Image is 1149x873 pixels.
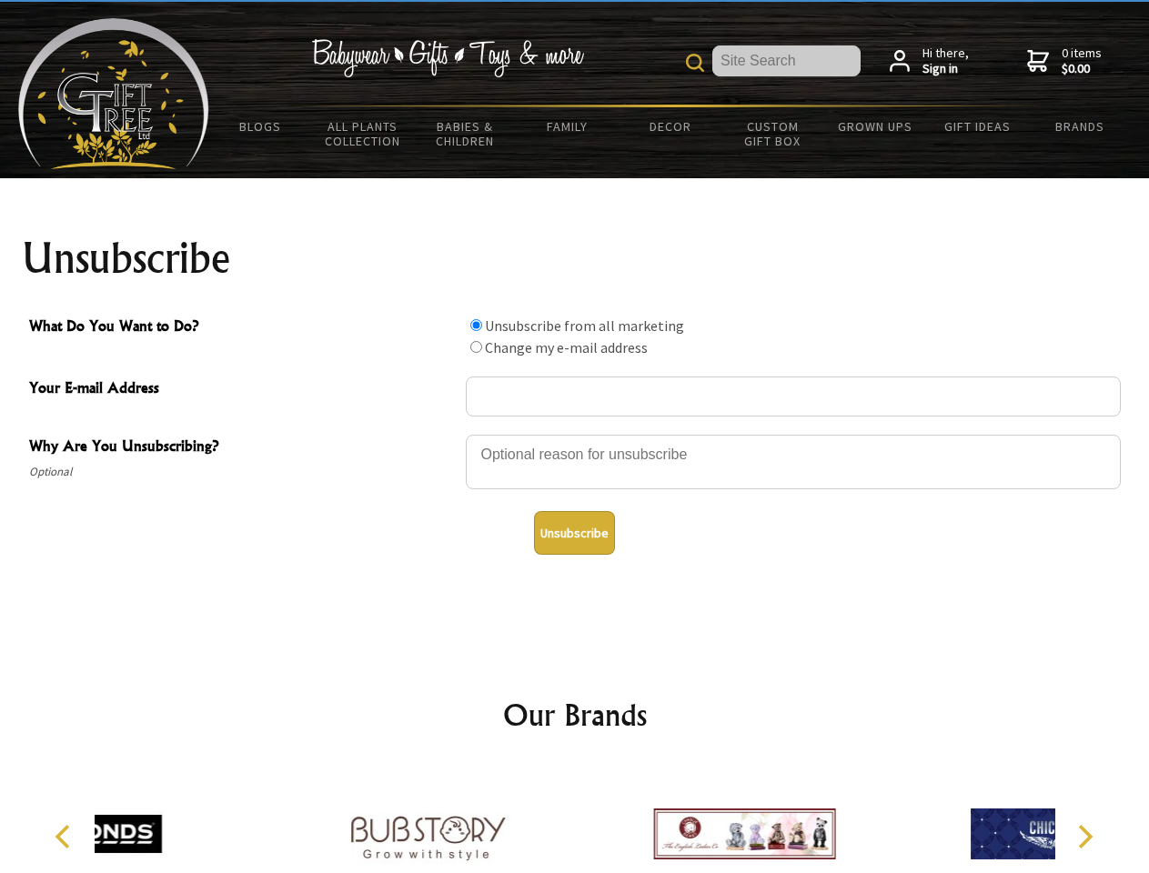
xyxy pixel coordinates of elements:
[36,693,1114,737] h2: Our Brands
[1062,45,1102,77] span: 0 items
[823,107,926,145] a: Grown Ups
[470,341,482,353] input: What Do You Want to Do?
[209,107,312,145] a: BLOGS
[414,107,517,160] a: Babies & Children
[1027,45,1102,77] a: 0 items$0.00
[922,45,969,77] span: Hi there,
[712,45,861,76] input: Site Search
[534,511,615,555] button: Unsubscribe
[466,376,1121,416] input: Your E-mail Address
[619,107,721,145] a: Decor
[45,817,86,857] button: Previous
[1064,817,1104,857] button: Next
[29,461,457,483] span: Optional
[311,39,584,77] img: Babywear - Gifts - Toys & more
[890,45,969,77] a: Hi there,Sign in
[312,107,415,160] a: All Plants Collection
[29,376,457,403] span: Your E-mail Address
[1062,61,1102,77] strong: $0.00
[485,338,648,356] label: Change my e-mail address
[922,61,969,77] strong: Sign in
[466,435,1121,489] textarea: Why Are You Unsubscribing?
[721,107,824,160] a: Custom Gift Box
[29,435,457,461] span: Why Are You Unsubscribing?
[18,18,209,169] img: Babyware - Gifts - Toys and more...
[485,316,684,335] label: Unsubscribe from all marketing
[926,107,1029,145] a: Gift Ideas
[517,107,620,145] a: Family
[29,315,457,341] span: What Do You Want to Do?
[686,54,704,72] img: product search
[470,319,482,331] input: What Do You Want to Do?
[22,236,1128,280] h1: Unsubscribe
[1029,107,1132,145] a: Brands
